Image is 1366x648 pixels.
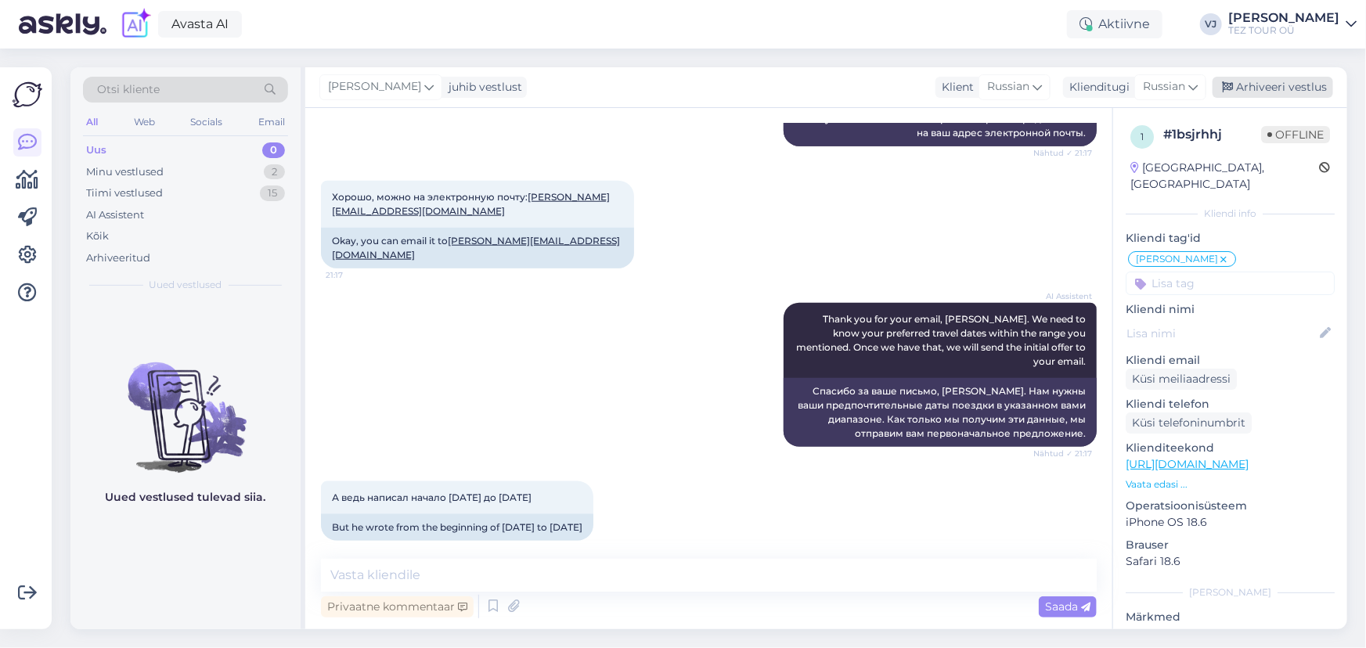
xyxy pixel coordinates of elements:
span: Uued vestlused [150,278,222,292]
span: Thank you for your email, [PERSON_NAME]. We need to know your preferred travel dates within the r... [796,313,1088,367]
a: [URL][DOMAIN_NAME] [1126,457,1249,471]
p: Kliendi nimi [1126,301,1335,318]
div: AI Assistent [86,207,144,223]
div: Tiimi vestlused [86,185,163,201]
img: No chats [70,334,301,475]
p: Safari 18.6 [1126,553,1335,570]
p: Brauser [1126,537,1335,553]
div: Klienditugi [1063,79,1130,95]
div: Arhiveeri vestlus [1213,77,1333,98]
p: Operatsioonisüsteem [1126,498,1335,514]
div: All [83,112,101,132]
div: [PERSON_NAME] [1228,12,1339,24]
div: Aktiivne [1067,10,1162,38]
div: Klient [935,79,974,95]
div: [GEOGRAPHIC_DATA], [GEOGRAPHIC_DATA] [1130,160,1319,193]
div: VJ [1200,13,1222,35]
p: Märkmed [1126,609,1335,625]
p: Vaata edasi ... [1126,477,1335,491]
span: 21:17 [326,269,384,281]
span: Offline [1261,126,1330,143]
div: Socials [187,112,225,132]
span: А ведь написал начало [DATE] до [DATE] [332,491,532,503]
p: Klienditeekond [1126,440,1335,456]
div: Arhiveeritud [86,250,150,266]
p: Kliendi email [1126,352,1335,369]
div: Kõik [86,229,109,244]
div: Privaatne kommentaar [321,596,474,617]
div: Minu vestlused [86,164,164,180]
div: Email [255,112,288,132]
span: Russian [987,78,1029,95]
div: Küsi meiliaadressi [1126,369,1237,390]
p: Uued vestlused tulevad siia. [106,489,266,506]
div: 2 [264,164,285,180]
a: [PERSON_NAME]TEZ TOUR OÜ [1228,12,1357,37]
div: # 1bsjrhhj [1163,125,1261,144]
p: iPhone OS 18.6 [1126,514,1335,531]
div: Okay, you can email it to [321,228,634,268]
div: But he wrote from the beginning of [DATE] to [DATE] [321,514,593,541]
span: [PERSON_NAME] [1136,254,1218,264]
div: 0 [262,142,285,158]
div: Uus [86,142,106,158]
img: explore-ai [119,8,152,41]
div: [PERSON_NAME] [1126,585,1335,599]
img: Askly Logo [13,80,42,110]
div: TEZ TOUR OÜ [1228,24,1339,37]
span: Otsi kliente [97,81,160,98]
a: Avasta AI [158,11,242,38]
input: Lisa tag [1126,272,1335,295]
span: [PERSON_NAME] [328,78,421,95]
span: AI Assistent [1033,290,1092,302]
span: Nähtud ✓ 21:17 [1033,448,1092,459]
span: Nähtud ✓ 21:17 [1033,147,1092,159]
div: Küsi telefoninumbrit [1126,412,1252,434]
span: Russian [1143,78,1185,95]
div: Kliendi info [1126,207,1335,221]
span: 21:19 [326,542,384,553]
span: Хорошо, можно на электронную почту: [332,191,610,217]
span: Saada [1045,599,1090,614]
a: [PERSON_NAME][EMAIL_ADDRESS][DOMAIN_NAME] [332,235,620,261]
span: 1 [1141,131,1144,142]
div: juhib vestlust [442,79,522,95]
div: Спасибо за ваше письмо, [PERSON_NAME]. Нам нужны ваши предпочтительные даты поездки в указанном в... [784,378,1097,447]
div: Web [131,112,158,132]
input: Lisa nimi [1126,325,1317,342]
p: Kliendi tag'id [1126,230,1335,247]
p: Kliendi telefon [1126,396,1335,412]
div: 15 [260,185,285,201]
